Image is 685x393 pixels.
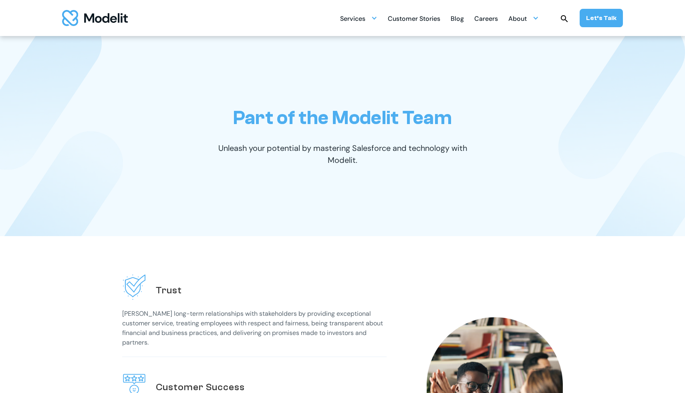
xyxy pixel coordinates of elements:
[451,12,464,27] div: Blog
[388,12,440,27] div: Customer Stories
[451,10,464,26] a: Blog
[340,10,377,26] div: Services
[388,10,440,26] a: Customer Stories
[62,10,128,26] img: modelit logo
[474,10,498,26] a: Careers
[233,106,452,129] h1: Part of the Modelit Team
[586,14,616,22] div: Let’s Talk
[508,10,539,26] div: About
[508,12,527,27] div: About
[156,284,182,297] h2: Trust
[340,12,365,27] div: Services
[204,142,481,166] p: Unleash your potential by mastering Salesforce and technology with Modelit.
[474,12,498,27] div: Careers
[62,10,128,26] a: home
[122,309,387,347] p: [PERSON_NAME] long-term relationships with stakeholders by providing exceptional customer service...
[580,9,623,27] a: Let’s Talk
